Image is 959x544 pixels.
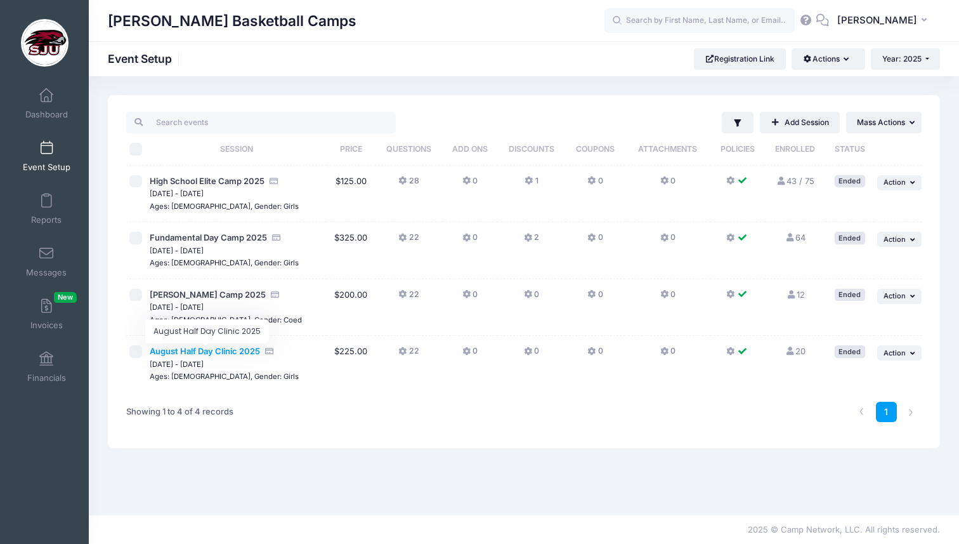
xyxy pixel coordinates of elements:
div: Ended [835,289,865,301]
h1: Event Setup [108,52,183,65]
span: Action [884,178,906,187]
i: Accepting Credit Card Payments [270,291,280,299]
span: Fundamental Day Camp 2025 [150,232,267,242]
button: 0 [660,345,675,364]
span: Action [884,348,906,357]
span: Action [884,235,906,244]
div: Ended [835,345,865,357]
button: 0 [660,232,675,250]
button: 0 [524,345,539,364]
span: Add Ons [452,144,488,154]
a: Registration Link [694,48,786,70]
div: Ended [835,232,865,244]
button: 0 [462,175,478,194]
a: InvoicesNew [16,292,77,336]
th: Add Ons [443,133,498,166]
h1: [PERSON_NAME] Basketball Camps [108,6,356,36]
th: Coupons [566,133,625,166]
i: Accepting Credit Card Payments [268,177,278,185]
small: Ages: [DEMOGRAPHIC_DATA], Gender: Girls [150,202,299,211]
button: [PERSON_NAME] [829,6,940,36]
small: [DATE] - [DATE] [150,189,204,198]
a: 64 [785,232,806,242]
i: Accepting Credit Card Payments [264,347,274,355]
th: Policies [710,133,765,166]
div: Ended [835,175,865,187]
span: Mass Actions [857,117,905,127]
button: 0 [462,345,478,364]
span: Dashboard [25,109,68,120]
button: 0 [462,289,478,307]
th: Session [147,133,327,166]
button: 0 [587,345,603,364]
a: Financials [16,345,77,389]
button: 0 [524,289,539,307]
a: 43 / 75 [776,176,814,186]
span: Invoices [30,320,63,331]
span: Financials [27,373,66,383]
th: Price [327,133,375,166]
span: Coupons [576,144,615,154]
button: 1 [525,175,538,194]
small: [DATE] - [DATE] [150,246,204,255]
span: Questions [386,144,431,154]
span: [PERSON_NAME] Camp 2025 [150,289,266,300]
a: 12 [786,289,804,300]
button: 22 [398,289,419,307]
input: Search by First Name, Last Name, or Email... [604,8,795,34]
small: [DATE] - [DATE] [150,303,204,312]
button: 28 [398,175,419,194]
span: Reports [31,215,62,225]
td: $225.00 [327,336,375,392]
span: Messages [26,267,67,278]
button: 2 [524,232,539,250]
th: Discounts [497,133,565,166]
th: Questions [375,133,442,166]
i: Accepting Credit Card Payments [271,234,281,242]
input: Search events [126,112,396,133]
span: Attachments [638,144,697,154]
a: Add Session [760,112,840,133]
button: Actions [792,48,864,70]
td: $325.00 [327,222,375,279]
td: $200.00 [327,279,375,336]
a: 20 [785,346,806,356]
a: Messages [16,239,77,284]
button: Action [877,345,922,361]
span: High School Elite Camp 2025 [150,176,264,186]
small: Ages: [DEMOGRAPHIC_DATA], Gender: Girls [150,372,299,381]
span: Year: 2025 [882,54,922,63]
button: 0 [587,175,603,194]
th: Attachments [625,133,710,166]
th: Enrolled [764,133,826,166]
button: 0 [660,289,675,307]
span: Action [884,291,906,300]
small: Ages: [DEMOGRAPHIC_DATA], Gender: Coed [150,315,302,324]
small: [DATE] - [DATE] [150,360,204,369]
button: 0 [587,232,603,250]
td: $125.00 [327,166,375,223]
button: Mass Actions [846,112,922,133]
button: 0 [587,289,603,307]
div: August Half Day Clinic 2025 [145,319,269,343]
span: New [54,292,77,303]
a: Event Setup [16,134,77,178]
button: Action [877,175,922,190]
button: Year: 2025 [871,48,940,70]
span: Discounts [509,144,554,154]
img: Cindy Griffin Basketball Camps [21,19,68,67]
button: 22 [398,232,419,250]
div: Showing 1 to 4 of 4 records [126,397,233,427]
span: August Half Day Clinic 2025 [150,346,260,356]
th: Status [826,133,873,166]
span: Event Setup [23,162,70,173]
button: 0 [462,232,478,250]
span: [PERSON_NAME] [837,13,917,27]
button: 0 [660,175,675,194]
a: 1 [876,402,897,423]
a: Reports [16,187,77,231]
a: Dashboard [16,81,77,126]
button: 22 [398,345,419,364]
span: Policies [721,144,755,154]
button: Action [877,289,922,304]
